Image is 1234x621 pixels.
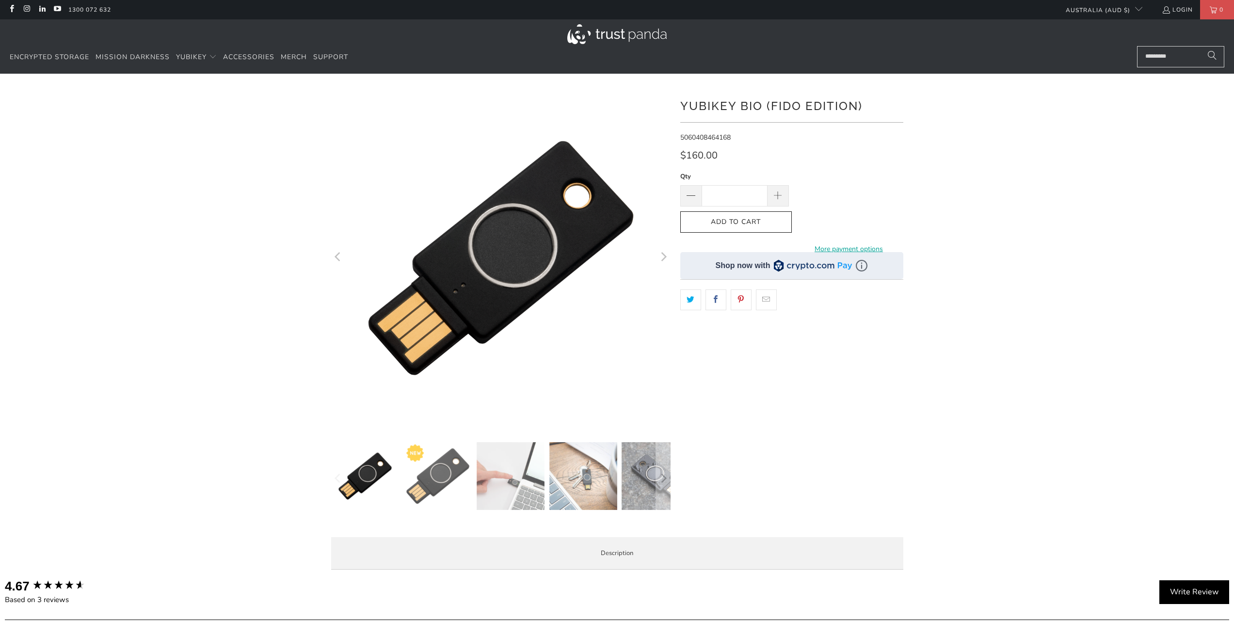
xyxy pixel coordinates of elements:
[5,577,30,595] div: 4.67
[656,442,671,515] button: Next
[32,579,85,592] div: 4.67 star rating
[549,442,617,510] img: YubiKey Bio (FIDO Edition) - Trust Panda
[477,442,545,510] img: YubiKey Bio (FIDO Edition) - Trust Panda
[680,133,731,142] span: 5060408464168
[1137,46,1224,67] input: Search...
[622,442,689,510] img: YubiKey Bio (FIDO Edition) - Trust Panda
[223,52,274,62] span: Accessories
[331,537,903,570] label: Description
[68,4,111,15] a: 1300 072 632
[690,218,782,226] span: Add to Cart
[656,88,671,428] button: Next
[176,46,217,69] summary: YubiKey
[7,6,16,14] a: Trust Panda Australia on Facebook
[331,88,671,428] a: YubiKey Bio (FIDO Edition) - Trust Panda
[731,289,752,310] a: Share this on Pinterest
[53,6,61,14] a: Trust Panda Australia on YouTube
[1162,4,1193,15] a: Login
[680,171,789,182] label: Qty
[705,289,726,310] a: Share this on Facebook
[331,442,399,510] img: YubiKey Bio (FIDO Edition) - Trust Panda
[96,46,170,69] a: Mission Darkness
[680,211,792,233] button: Add to Cart
[10,46,89,69] a: Encrypted Storage
[10,52,89,62] span: Encrypted Storage
[176,52,207,62] span: YubiKey
[331,88,346,428] button: Previous
[680,289,701,310] a: Share this on Twitter
[404,442,472,510] img: YubiKey Bio (FIDO Edition) - Trust Panda
[5,595,107,605] div: Based on 3 reviews
[5,577,107,595] div: Overall product rating out of 5: 4.67
[1159,580,1229,605] div: Write Review
[96,52,170,62] span: Mission Darkness
[313,52,348,62] span: Support
[567,24,667,44] img: Trust Panda Australia
[281,46,307,69] a: Merch
[313,46,348,69] a: Support
[716,260,770,271] div: Shop now with
[756,289,777,310] a: Email this to a friend
[680,149,718,162] span: $160.00
[10,46,348,69] nav: Translation missing: en.navigation.header.main_nav
[795,244,903,255] a: More payment options
[223,46,274,69] a: Accessories
[680,96,903,115] h1: YubiKey Bio (FIDO Edition)
[281,52,307,62] span: Merch
[331,442,346,515] button: Previous
[38,6,46,14] a: Trust Panda Australia on LinkedIn
[22,6,31,14] a: Trust Panda Australia on Instagram
[1200,46,1224,67] button: Search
